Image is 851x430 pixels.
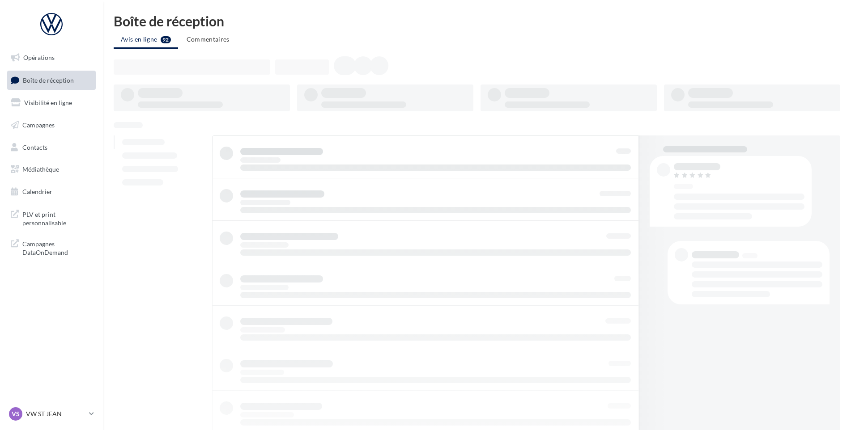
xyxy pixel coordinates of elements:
[24,99,72,106] span: Visibilité en ligne
[5,234,98,261] a: Campagnes DataOnDemand
[22,188,52,195] span: Calendrier
[22,165,59,173] span: Médiathèque
[5,93,98,112] a: Visibilité en ligne
[23,54,55,61] span: Opérations
[5,116,98,135] a: Campagnes
[22,208,92,228] span: PLV et print personnalisable
[5,160,98,179] a: Médiathèque
[22,143,47,151] span: Contacts
[114,14,840,28] div: Boîte de réception
[5,182,98,201] a: Calendrier
[7,405,96,422] a: VS VW ST JEAN
[5,205,98,231] a: PLV et print personnalisable
[23,76,74,84] span: Boîte de réception
[5,48,98,67] a: Opérations
[5,71,98,90] a: Boîte de réception
[22,238,92,257] span: Campagnes DataOnDemand
[187,35,230,43] span: Commentaires
[22,121,55,129] span: Campagnes
[12,409,20,418] span: VS
[5,138,98,157] a: Contacts
[26,409,85,418] p: VW ST JEAN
